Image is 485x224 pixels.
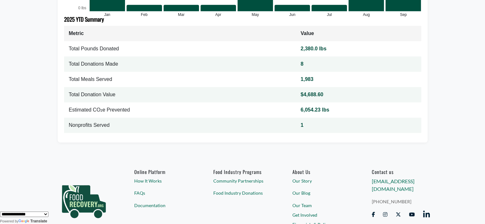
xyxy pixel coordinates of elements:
[371,178,414,192] a: [EMAIL_ADDRESS][DOMAIN_NAME]
[134,190,193,196] a: FAQs
[371,198,430,205] a: [PHONE_NUMBER]
[64,72,296,87] td: Total Meals Served
[64,26,296,41] th: Metric
[296,26,421,41] th: Value
[296,87,421,102] td: $4,688.60
[64,118,296,133] td: Nonprofits Served
[296,56,421,72] td: 8
[213,177,272,184] a: Community Partnerships
[64,56,296,72] td: Total Donations Made
[64,87,296,102] td: Total Donation Value
[371,169,430,175] h6: Contact us
[64,41,296,56] td: Total Pounds Donated
[292,169,351,175] a: About Us
[296,118,421,133] td: 1
[296,72,421,87] td: 1,983
[292,190,351,196] a: Our Blog
[64,16,421,23] h3: 2025 YTD Summary
[213,190,272,196] a: Food Industry Donations
[18,219,47,223] a: Translate
[134,177,193,184] a: How It Works
[134,169,193,175] h6: Online Platform
[134,202,193,209] a: Documentation
[64,102,296,118] td: Estimated CO₂e Prevented
[64,5,86,11] div: 0 lbs
[296,41,421,56] td: 2,380.0 lbs
[292,202,351,209] a: Our Team
[213,169,272,175] h6: Food Industry Programs
[292,177,351,184] a: Our Story
[296,102,421,118] td: 6,054.23 lbs
[18,219,30,224] img: Google Translate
